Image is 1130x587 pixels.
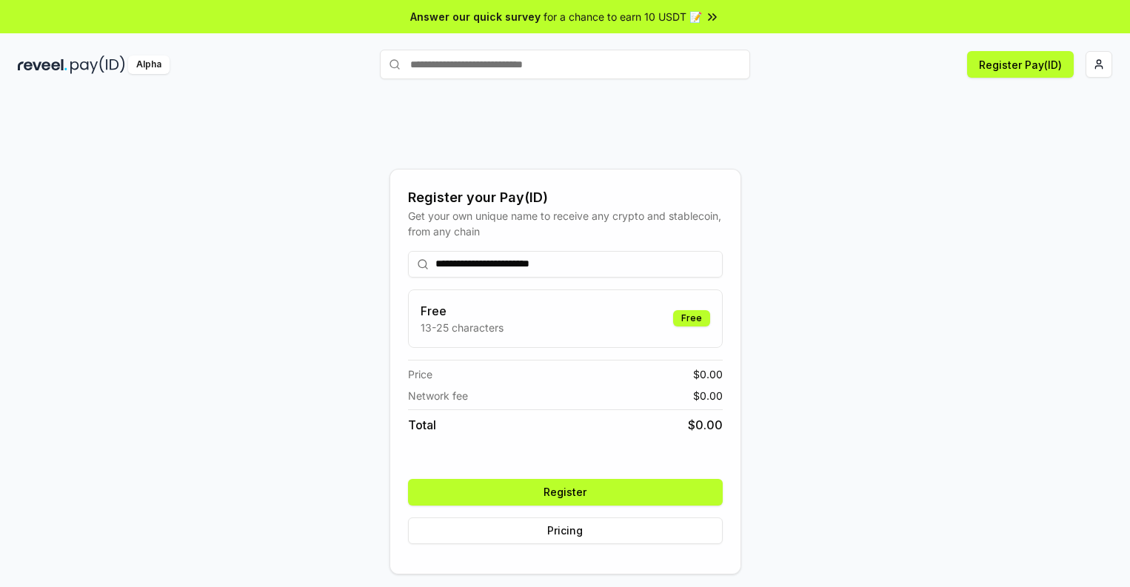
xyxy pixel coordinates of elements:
[688,416,723,434] span: $ 0.00
[408,208,723,239] div: Get your own unique name to receive any crypto and stablecoin, from any chain
[967,51,1074,78] button: Register Pay(ID)
[544,9,702,24] span: for a chance to earn 10 USDT 📝
[673,310,710,326] div: Free
[408,187,723,208] div: Register your Pay(ID)
[128,56,170,74] div: Alpha
[408,388,468,403] span: Network fee
[421,302,504,320] h3: Free
[18,56,67,74] img: reveel_dark
[408,517,723,544] button: Pricing
[410,9,541,24] span: Answer our quick survey
[693,388,723,403] span: $ 0.00
[70,56,125,74] img: pay_id
[408,416,436,434] span: Total
[421,320,504,335] p: 13-25 characters
[408,479,723,506] button: Register
[693,366,723,382] span: $ 0.00
[408,366,432,382] span: Price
